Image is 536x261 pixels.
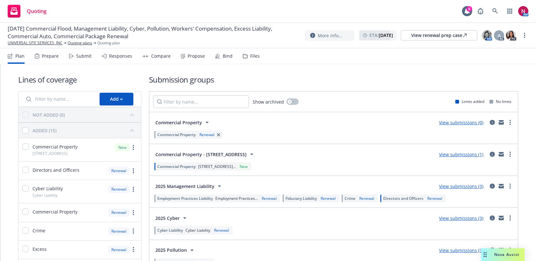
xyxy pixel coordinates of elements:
[503,5,516,18] a: Switch app
[426,196,443,201] div: Renewal
[97,40,120,46] span: Quoting plan
[488,246,496,254] a: circleInformation
[253,98,284,105] span: Show archived
[401,30,477,40] a: View renewal prep case
[76,54,92,59] div: Submit
[33,246,47,252] span: Excess
[439,247,483,253] a: View submissions (3)
[33,192,57,198] span: Cyber Liability
[488,182,496,190] a: circleInformation
[506,119,514,126] a: more
[318,32,342,39] span: More info...
[305,30,354,41] button: More info...
[481,248,489,261] div: Drag to move
[33,167,79,173] span: Directors and Officers
[130,167,137,175] a: more
[33,110,137,120] button: NOT ADDED (0)
[198,164,236,169] span: [STREET_ADDRESS]...
[489,99,511,104] div: No limits
[185,228,210,233] span: Cyber Liability
[153,95,249,108] input: Filter by name...
[109,54,132,59] div: Responses
[455,99,484,104] div: Limits added
[153,116,213,129] button: Commercial Property
[130,209,137,216] a: more
[68,40,92,46] a: Quoting plans
[5,2,49,20] a: Quoting
[8,25,300,40] span: [DATE] Commercial Flood, Management Liability, Cyber, Pollution, Workers' Compensation, Excess Li...
[130,144,137,151] a: more
[115,143,130,151] div: New
[153,244,198,257] button: 2025 Pollution
[8,40,63,46] a: UNIVERSAL SITE SERVICES, INC
[110,93,123,105] div: Add
[497,119,505,126] a: mail
[482,30,492,40] img: photo
[33,208,78,215] span: Commercial Property
[22,93,96,105] input: Filter by name...
[319,196,337,201] div: Renewal
[439,151,483,157] a: View submissions (1)
[497,246,505,254] a: mail
[198,132,216,137] div: Renewal
[488,119,496,126] a: circleInformation
[108,208,130,216] div: Renewal
[33,227,45,234] span: Crime
[494,252,519,257] span: Nova Assist
[474,5,487,18] a: Report a Bug
[108,227,130,235] div: Renewal
[497,214,505,222] a: mail
[130,246,137,253] a: more
[488,214,496,222] a: circleInformation
[358,196,376,201] div: Renewal
[215,196,258,201] span: Employment Practices...
[15,54,25,59] div: Plan
[506,30,516,40] img: photo
[153,148,258,161] button: Commercial Property - [STREET_ADDRESS]
[383,196,423,201] span: Directors and Officers
[155,119,202,126] span: Commercial Property
[157,228,183,233] span: Cyber Liability
[108,167,130,175] div: Renewal
[157,164,196,169] span: Commercial Property
[33,127,56,134] div: ADDED (15)
[33,112,65,118] div: NOT ADDED (0)
[439,215,483,221] a: View submissions (3)
[33,185,63,192] span: Cyber Liability
[439,183,483,189] a: View submissions (3)
[42,54,59,59] div: Prepare
[151,54,171,59] div: Compare
[155,215,180,221] span: 2025 Cyber
[18,74,141,85] h1: Lines of coverage
[497,182,505,190] a: mail
[466,6,472,12] div: 6
[506,182,514,190] a: more
[521,32,528,39] a: more
[481,248,525,261] button: Nova Assist
[286,196,317,201] span: Fiduciary Liability
[33,143,78,150] span: Commercial Property
[379,32,393,38] strong: [DATE]
[223,54,233,59] div: Bind
[497,150,505,158] a: mail
[238,164,249,169] div: New
[369,32,393,39] span: ETA :
[439,120,483,126] a: View submissions (0)
[155,151,247,158] span: Commercial Property - [STREET_ADDRESS]
[506,150,514,158] a: more
[213,228,230,233] div: Renewal
[130,185,137,193] a: more
[250,54,260,59] div: Files
[411,31,467,40] div: View renewal prep case
[130,227,137,235] a: more
[488,150,496,158] a: circleInformation
[108,185,130,193] div: Renewal
[27,9,47,14] span: Quoting
[506,214,514,222] a: more
[33,151,67,156] span: [STREET_ADDRESS]
[100,93,133,105] button: Add
[157,132,196,137] span: Commercial Property
[153,212,191,224] button: 2025 Cyber
[33,125,137,135] button: ADDED (15)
